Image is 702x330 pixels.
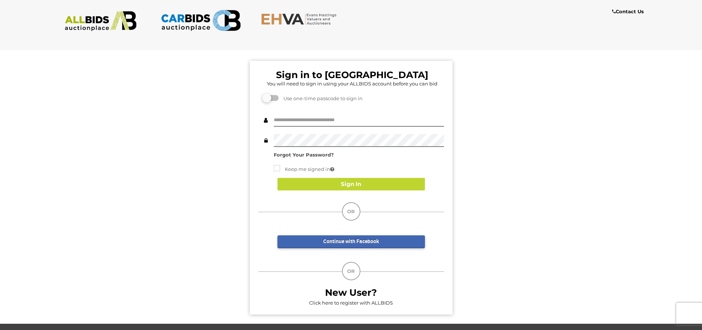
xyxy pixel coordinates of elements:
img: CARBIDS.com.au [161,7,241,34]
a: Contact Us [612,7,646,16]
div: OR [342,262,360,280]
a: Click here to register with ALLBIDS [309,300,393,306]
b: New User? [325,287,377,298]
h5: You will need to sign in using your ALLBIDS account before you can bid [260,81,444,86]
span: Use one-time passcode to sign in [280,95,363,101]
button: Sign In [277,178,425,191]
div: OR [342,202,360,221]
img: EHVA.com.au [261,13,341,25]
b: Sign in to [GEOGRAPHIC_DATA] [276,69,428,80]
a: Continue with Facebook [277,235,425,248]
label: Keep me signed in [274,165,334,173]
b: Contact Us [612,8,644,14]
a: Forgot Your Password? [274,152,334,158]
img: ALLBIDS.com.au [61,11,141,31]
